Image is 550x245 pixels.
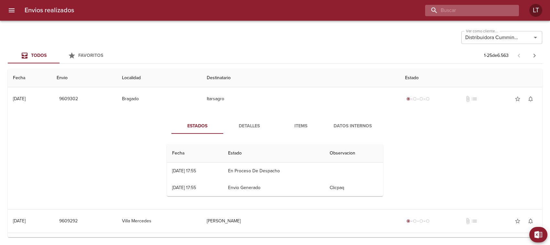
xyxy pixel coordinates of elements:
[13,96,26,101] div: [DATE]
[223,179,324,196] td: Envio Generado
[426,97,430,101] span: radio_button_unchecked
[514,218,521,224] span: star_border
[51,69,117,87] th: Envio
[527,96,534,102] span: notifications_none
[324,179,383,196] td: Clicpaq
[465,96,471,102] span: No tiene documentos adjuntos
[202,209,400,233] td: [PERSON_NAME]
[413,97,417,101] span: radio_button_unchecked
[167,144,383,196] table: Tabla de seguimiento
[419,97,423,101] span: radio_button_unchecked
[117,87,201,111] td: Bragado
[78,53,103,58] span: Favoritos
[406,219,410,223] span: radio_button_checked
[400,69,542,87] th: Estado
[223,163,324,179] td: En Proceso De Despacho
[324,144,383,163] th: Observacion
[117,209,201,233] td: Villa Mercedes
[471,218,478,224] span: No tiene pedido asociado
[175,122,219,130] span: Estados
[425,5,508,16] input: buscar
[172,168,196,174] div: [DATE] 17:55
[172,185,196,190] div: [DATE] 17:55
[511,92,524,105] button: Agregar a favoritos
[471,96,478,102] span: No tiene pedido asociado
[524,92,537,105] button: Activar notificaciones
[227,122,271,130] span: Detalles
[117,69,201,87] th: Localidad
[514,96,521,102] span: star_border
[57,215,80,227] button: 9609292
[527,218,534,224] span: notifications_none
[426,219,430,223] span: radio_button_unchecked
[13,218,26,224] div: [DATE]
[59,95,78,103] span: 9609302
[529,4,542,17] div: Abrir información de usuario
[8,69,51,87] th: Fecha
[524,215,537,228] button: Activar notificaciones
[406,97,410,101] span: radio_button_checked
[511,52,527,59] span: Pagina anterior
[331,122,375,130] span: Datos Internos
[419,219,423,223] span: radio_button_unchecked
[527,48,542,63] span: Pagina siguiente
[57,93,81,105] button: 9609302
[484,52,509,59] p: 1 - 25 de 6.563
[511,215,524,228] button: Agregar a favoritos
[31,53,47,58] span: Todos
[465,218,471,224] span: No tiene documentos adjuntos
[531,33,540,42] button: Abrir
[279,122,323,130] span: Items
[223,144,324,163] th: Estado
[59,217,78,225] span: 9609292
[529,4,542,17] div: LT
[4,3,19,18] button: menu
[202,87,400,111] td: Itarsagro
[413,219,417,223] span: radio_button_unchecked
[167,144,223,163] th: Fecha
[202,69,400,87] th: Destinatario
[8,48,111,63] div: Tabs Envios
[405,218,431,224] div: Generado
[529,227,547,242] button: Exportar Excel
[405,96,431,102] div: Generado
[25,5,74,16] h6: Envios realizados
[171,118,379,134] div: Tabs detalle de guia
